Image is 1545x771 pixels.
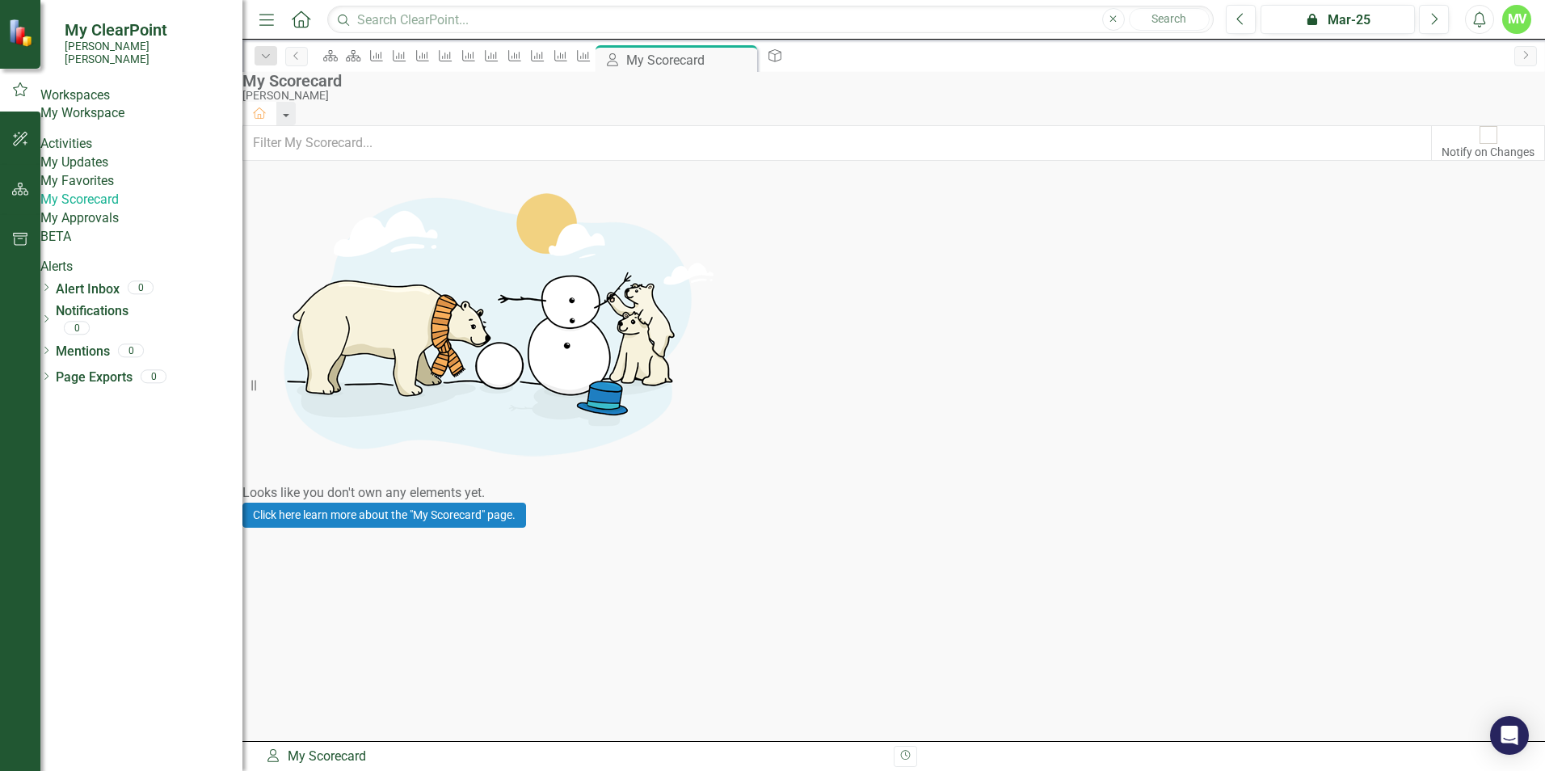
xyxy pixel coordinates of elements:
div: 0 [118,343,144,357]
a: Page Exports [56,369,133,387]
a: Click here learn more about the "My Scorecard" page. [242,503,526,528]
button: Mar-25 [1261,5,1415,34]
small: [PERSON_NAME] [PERSON_NAME] [65,40,226,66]
input: Filter My Scorecard... [242,125,1432,161]
input: Search ClearPoint... [327,6,1214,34]
span: Search [1151,12,1186,25]
div: Workspaces [40,86,242,105]
div: Alerts [40,258,242,276]
a: My Workspace [40,104,242,123]
a: Mentions [56,343,110,361]
div: Open Intercom Messenger [1490,716,1529,755]
a: My Updates [40,154,242,172]
span: My ClearPoint [65,20,226,40]
div: My Scorecard [242,72,1537,90]
a: My Favorites [40,172,242,191]
div: Mar-25 [1266,11,1409,30]
div: My Scorecard [626,50,753,70]
img: Getting started [242,161,727,484]
a: Alert Inbox [56,280,120,299]
div: BETA [40,228,242,246]
button: MV [1502,5,1531,34]
div: [PERSON_NAME] [242,90,1537,102]
div: 0 [64,322,90,335]
img: ClearPoint Strategy [8,18,36,46]
a: My Scorecard [40,191,242,209]
a: Notifications [56,302,242,321]
div: 0 [128,280,154,294]
div: Notify on Changes [1442,144,1534,160]
div: Looks like you don't own any elements yet. [242,484,1545,503]
div: My Scorecard [265,748,882,766]
button: Search [1129,8,1210,31]
div: 0 [141,369,166,383]
div: Activities [40,135,242,154]
a: My Approvals [40,209,242,228]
